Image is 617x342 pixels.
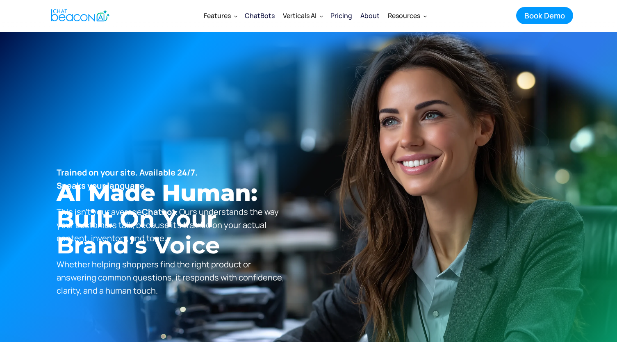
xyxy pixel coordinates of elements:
[516,7,573,24] a: Book Demo
[241,6,279,25] a: ChatBots
[44,5,114,25] a: home
[326,5,356,26] a: Pricing
[388,10,420,21] div: Resources
[360,10,380,21] div: About
[384,6,430,25] div: Resources
[330,10,352,21] div: Pricing
[423,14,427,18] img: Dropdown
[200,6,241,25] div: Features
[57,205,220,259] span: Built on Your Brand’s Voice
[279,6,326,25] div: Verticals AI
[524,10,565,21] div: Book Demo
[234,14,237,18] img: Dropdown
[356,5,384,26] a: About
[57,167,198,191] strong: Trained on your site. Available 24/7. Speaks your language.
[57,166,285,297] p: This isn’t your average . Ours understands the way your customers talk, because it’s trained on y...
[320,14,323,18] img: Dropdown
[57,180,342,258] h1: AI Made Human: ‍
[283,10,316,21] div: Verticals AI
[245,10,275,21] div: ChatBots
[204,10,231,21] div: Features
